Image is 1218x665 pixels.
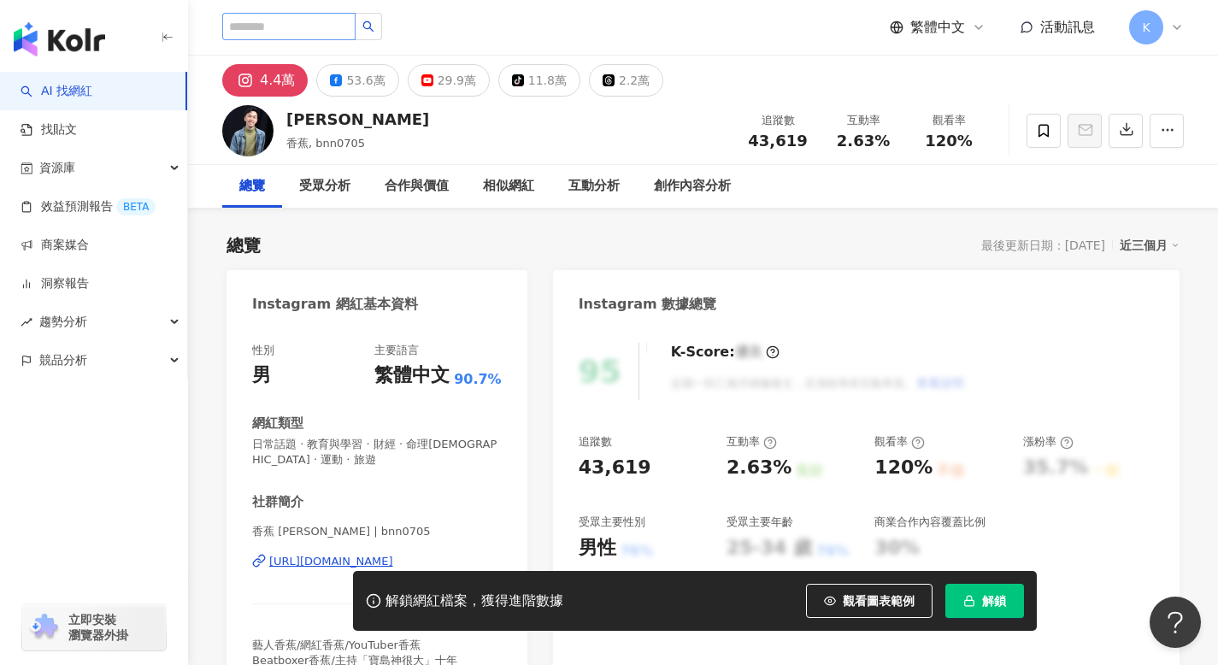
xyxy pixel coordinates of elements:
[252,554,502,569] a: [URL][DOMAIN_NAME]
[27,614,61,641] img: chrome extension
[286,137,365,150] span: 香蕉, bnn0705
[916,112,981,129] div: 觀看率
[874,455,933,481] div: 120%
[21,237,89,254] a: 商案媒合
[945,584,1024,618] button: 解鎖
[1142,18,1150,37] span: K
[982,594,1006,608] span: 解鎖
[239,176,265,197] div: 總覽
[21,198,156,215] a: 效益預測報告BETA
[222,105,274,156] img: KOL Avatar
[269,554,393,569] div: [URL][DOMAIN_NAME]
[1040,19,1095,35] span: 活動訊息
[727,515,793,530] div: 受眾主要年齡
[374,362,450,389] div: 繁體中文
[1023,434,1074,450] div: 漲粉率
[286,109,429,130] div: [PERSON_NAME]
[745,112,810,129] div: 追蹤數
[831,112,896,129] div: 互動率
[222,64,308,97] button: 4.4萬
[22,604,166,650] a: chrome extension立即安裝 瀏覽器外掛
[654,176,731,197] div: 創作內容分析
[21,316,32,328] span: rise
[14,22,105,56] img: logo
[748,132,807,150] span: 43,619
[252,415,303,433] div: 網紅類型
[385,592,563,610] div: 解鎖網紅檔案，獲得進階數據
[568,176,620,197] div: 互動分析
[346,68,385,92] div: 53.6萬
[252,295,418,314] div: Instagram 網紅基本資料
[874,434,925,450] div: 觀看率
[498,64,580,97] button: 11.8萬
[252,524,502,539] span: 香蕉 [PERSON_NAME] | bnn0705
[619,68,650,92] div: 2.2萬
[252,437,502,468] span: 日常話題 · 教育與學習 · 財經 · 命理[DEMOGRAPHIC_DATA] · 運動 · 旅遊
[39,303,87,341] span: 趨勢分析
[252,493,303,511] div: 社群簡介
[579,515,645,530] div: 受眾主要性別
[671,343,780,362] div: K-Score :
[438,68,476,92] div: 29.9萬
[252,362,271,389] div: 男
[483,176,534,197] div: 相似網紅
[727,434,777,450] div: 互動率
[408,64,490,97] button: 29.9萬
[579,455,651,481] div: 43,619
[316,64,398,97] button: 53.6萬
[579,535,616,562] div: 男性
[362,21,374,32] span: search
[454,370,502,389] span: 90.7%
[528,68,567,92] div: 11.8萬
[21,275,89,292] a: 洞察報告
[1120,234,1180,256] div: 近三個月
[21,121,77,138] a: 找貼文
[837,132,890,150] span: 2.63%
[925,132,973,150] span: 120%
[727,455,791,481] div: 2.63%
[981,238,1105,252] div: 最後更新日期：[DATE]
[910,18,965,37] span: 繁體中文
[374,343,419,358] div: 主要語言
[260,68,295,92] div: 4.4萬
[806,584,933,618] button: 觀看圖表範例
[589,64,663,97] button: 2.2萬
[252,343,274,358] div: 性別
[579,434,612,450] div: 追蹤數
[68,612,128,643] span: 立即安裝 瀏覽器外掛
[39,149,75,187] span: 資源庫
[579,295,717,314] div: Instagram 數據總覽
[385,176,449,197] div: 合作與價值
[299,176,350,197] div: 受眾分析
[227,233,261,257] div: 總覽
[39,341,87,380] span: 競品分析
[874,515,986,530] div: 商業合作內容覆蓋比例
[843,594,915,608] span: 觀看圖表範例
[21,83,92,100] a: searchAI 找網紅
